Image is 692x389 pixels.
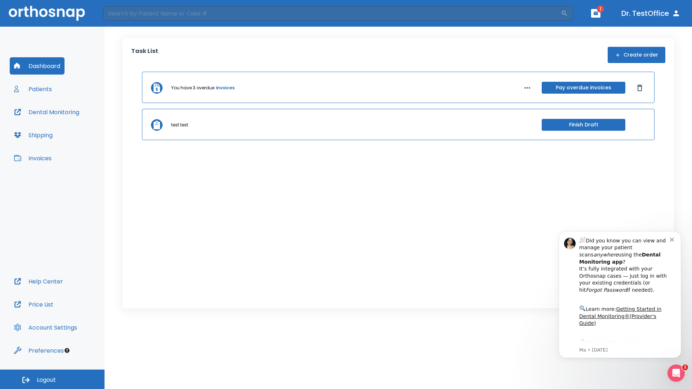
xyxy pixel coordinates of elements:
[122,11,128,17] button: Dismiss notification
[10,57,65,75] button: Dashboard
[10,80,56,98] button: Patients
[10,103,84,121] button: Dental Monitoring
[37,376,56,384] span: Logout
[31,115,96,128] a: App Store
[682,365,688,370] span: 1
[64,347,70,354] div: Tooltip anchor
[542,119,625,131] button: Finish Draft
[103,6,561,21] input: Search by Patient Name or Case #
[10,149,56,167] button: Invoices
[9,6,85,21] img: Orthosnap
[597,5,604,13] span: 1
[542,82,625,94] button: Pay overdue invoices
[10,126,57,144] button: Shipping
[548,225,692,362] iframe: Intercom notifications message
[10,319,81,336] button: Account Settings
[131,47,158,63] p: Task List
[10,273,67,290] button: Help Center
[667,365,685,382] iframe: Intercom live chat
[618,7,683,20] button: Dr. TestOffice
[634,82,646,94] button: Dismiss
[31,122,122,129] p: Message from Ma, sent 5w ago
[10,296,58,313] button: Price List
[31,113,122,150] div: Download the app: | ​ Let us know if you need help getting started!
[216,85,235,91] a: invoices
[10,342,68,359] button: Preferences
[171,122,188,128] p: test test
[171,85,214,91] p: You have 3 overdue
[608,47,665,63] button: Create order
